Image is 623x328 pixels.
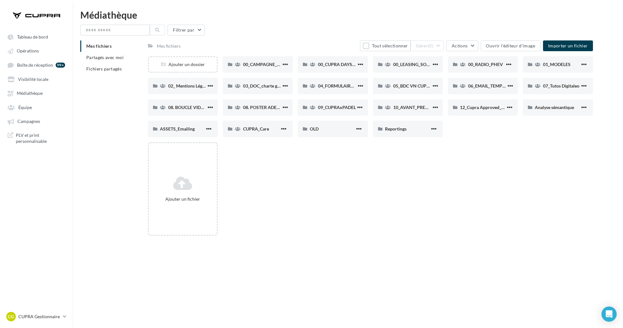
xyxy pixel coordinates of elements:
span: 10_AVANT_PREMIÈRES_CUPRA (VENTES PRIVEES) [393,105,497,110]
span: 04_FORMULAIRE DES DEMANDES CRÉATIVES [318,83,412,88]
a: PLV et print personnalisable [4,130,69,147]
span: 12_Cupra Approved_OCCASIONS_GARANTIES [460,105,553,110]
a: Visibilité locale [4,73,69,85]
div: Médiathèque [80,10,615,20]
span: Opérations [17,48,39,54]
span: Reportings [385,126,406,131]
div: Open Intercom Messenger [602,307,617,322]
span: 08. BOUCLE VIDEO ECRAN SHOWROOM [168,105,252,110]
span: PLV et print personnalisable [16,132,65,144]
span: 06_EMAIL_TEMPLATE HTML CUPRA [468,83,541,88]
button: Tout sélectionner [360,40,411,51]
span: 08. POSTER ADEME [243,105,283,110]
span: 05_BDC VN CUPRA [393,83,432,88]
span: Importer un fichier [548,43,588,48]
span: Fichiers partagés [86,66,122,71]
span: Campagnes [17,119,40,124]
span: ASSETS_Emailing [160,126,195,131]
p: CUPRA Gestionnaire [18,313,60,320]
a: Opérations [4,45,69,56]
span: Tableau de bord [17,34,48,39]
span: 03_DOC_charte graphique et GUIDELINES [243,83,326,88]
span: Mes fichiers [86,43,112,49]
span: 01_MODELES [543,62,571,67]
div: Mes fichiers [157,43,180,49]
span: 09_CUPRAxPADEL [318,105,356,110]
a: Campagnes [4,115,69,127]
a: Tableau de bord [4,31,69,42]
span: 00_CAMPAGNE_SEPTEMBRE [243,62,302,67]
a: CG CUPRA Gestionnaire [5,311,68,323]
button: Ouvrir l'éditeur d'image [481,40,541,51]
span: 00_RADIO_PHEV [468,62,503,67]
a: Boîte de réception 99+ [4,59,69,71]
span: Boîte de réception [17,62,53,68]
span: 00_LEASING_SOCIAL_ÉLECTRIQUE [393,62,464,67]
div: Ajouter un dossier [149,61,217,68]
span: Actions [452,43,467,48]
button: Gérer(0) [411,40,444,51]
button: Actions [446,40,478,51]
span: Partagés avec moi [86,55,124,60]
a: Médiathèque [4,87,69,99]
button: Filtrer par [168,25,205,35]
span: CG [8,313,14,320]
span: OLD [310,126,319,131]
span: Équipe [18,105,32,110]
span: Visibilité locale [18,76,48,82]
span: (0) [428,43,433,48]
span: CUPRA_Care [243,126,269,131]
span: 07_Tutos Digitaleo [543,83,579,88]
span: 02_ Mentions Légales [168,83,210,88]
a: Équipe [4,101,69,113]
span: Médiathèque [17,91,43,96]
div: Ajouter un fichier [151,196,214,202]
span: 00_CUPRA DAYS (JPO) [318,62,364,67]
button: Importer un fichier [543,40,593,51]
span: Analyse sémantique [535,105,574,110]
div: 99+ [56,63,65,68]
